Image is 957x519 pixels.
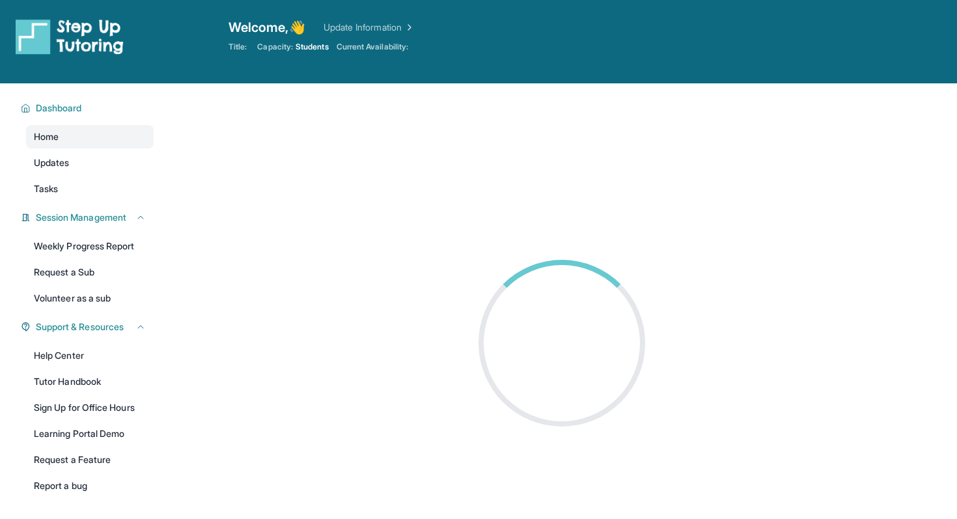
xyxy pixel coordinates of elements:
span: Capacity: [257,42,293,52]
a: Updates [26,151,154,175]
a: Tutor Handbook [26,370,154,393]
button: Support & Resources [31,320,146,333]
a: Weekly Progress Report [26,234,154,258]
span: Home [34,130,59,143]
span: Title: [229,42,247,52]
span: Support & Resources [36,320,124,333]
a: Learning Portal Demo [26,422,154,445]
a: Report a bug [26,474,154,498]
span: Current Availability: [337,42,408,52]
a: Tasks [26,177,154,201]
img: logo [16,18,124,55]
a: Help Center [26,344,154,367]
a: Request a Feature [26,448,154,471]
a: Update Information [324,21,415,34]
a: Request a Sub [26,260,154,284]
span: Tasks [34,182,58,195]
span: Welcome, 👋 [229,18,305,36]
span: Updates [34,156,70,169]
span: Session Management [36,211,126,224]
img: Chevron Right [402,21,415,34]
span: Students [296,42,329,52]
a: Sign Up for Office Hours [26,396,154,419]
a: Home [26,125,154,148]
button: Session Management [31,211,146,224]
span: Dashboard [36,102,82,115]
button: Dashboard [31,102,146,115]
a: Volunteer as a sub [26,287,154,310]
